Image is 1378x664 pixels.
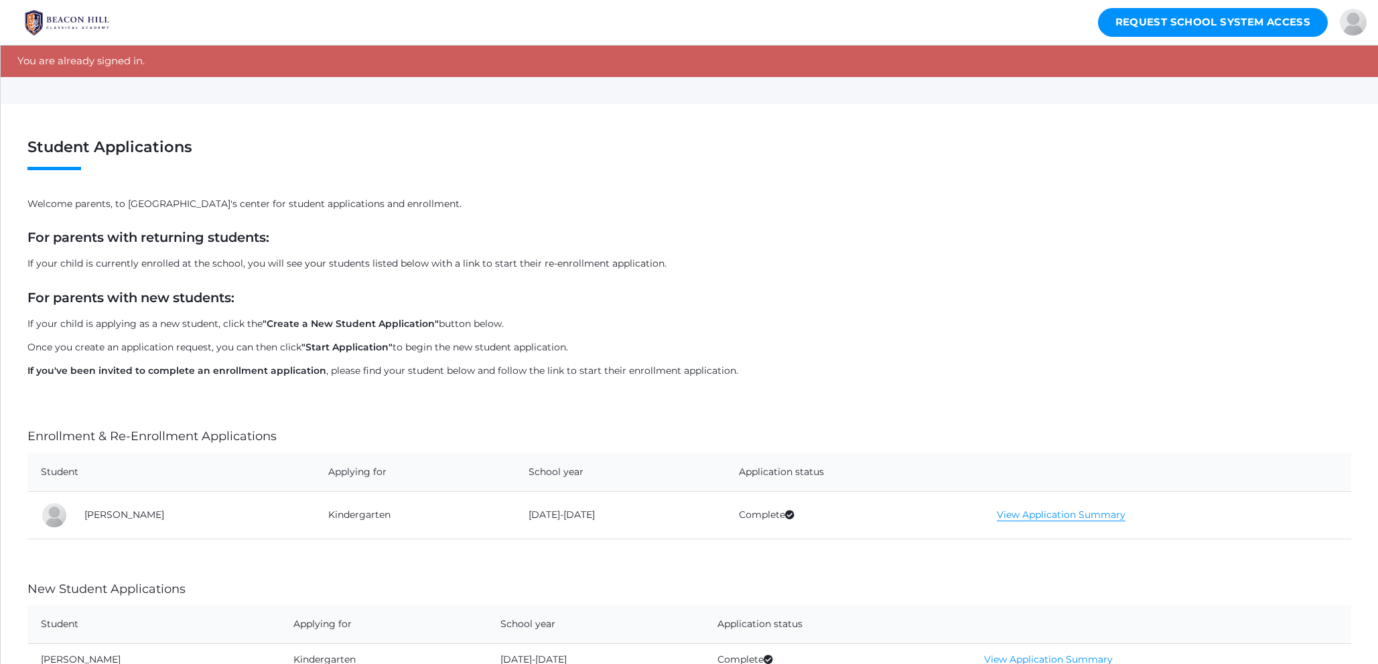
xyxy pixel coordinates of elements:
th: Student [27,605,280,644]
img: BHCALogos-05-308ed15e86a5a0abce9b8dd61676a3503ac9727e845dece92d48e8588c001991.png [17,6,117,40]
p: If your child is currently enrolled at the school, you will see your students listed below with a... [27,257,1351,271]
th: School year [515,453,726,492]
td: Kindergarten [315,491,515,539]
h1: Student Applications [27,139,1351,171]
div: Abraham Lopez [1340,9,1367,36]
th: School year [487,605,705,644]
a: Request School System Access [1098,8,1328,37]
p: Once you create an application request, you can then click to begin the new student application. [27,340,1351,354]
strong: For parents with new students: [27,289,234,306]
strong: If you've been invited to complete an enrollment application [27,364,326,377]
p: If your child is applying as a new student, click the button below. [27,317,1351,331]
th: Application status [704,605,971,644]
div: Levi Lopez [41,502,68,529]
a: View Application Summary [997,509,1125,521]
strong: "Create a New Student Application" [263,318,439,330]
th: Student [27,453,315,492]
th: Applying for [315,453,515,492]
h4: Enrollment & Re-Enrollment Applications [27,430,1351,444]
p: , please find your student below and follow the link to start their enrollment application. [27,364,1351,378]
th: Applying for [280,605,487,644]
td: [PERSON_NAME] [71,491,315,539]
td: Complete [726,491,983,539]
td: [DATE]-[DATE] [515,491,726,539]
div: You are already signed in. [1,46,1378,77]
th: Application status [726,453,983,492]
h4: New Student Applications [27,583,1351,596]
strong: "Start Application" [301,341,393,353]
strong: For parents with returning students: [27,229,269,245]
p: Welcome parents, to [GEOGRAPHIC_DATA]'s center for student applications and enrollment. [27,197,1351,211]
